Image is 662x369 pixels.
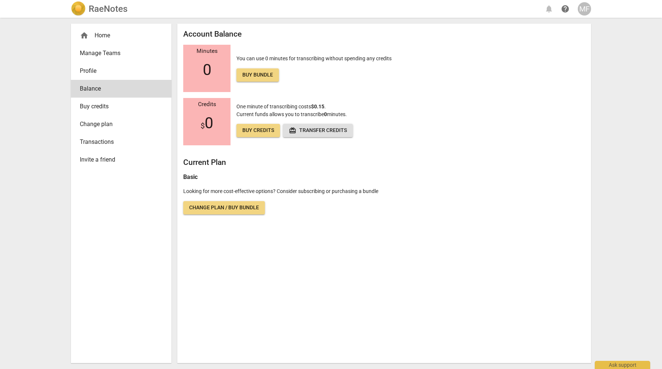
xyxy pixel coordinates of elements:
[80,31,89,40] span: home
[283,124,353,137] button: Transfer credits
[183,30,585,39] h2: Account Balance
[236,55,392,82] p: You can use 0 minutes for transcribing without spending any credits
[236,124,280,137] a: Buy credits
[289,127,347,134] span: Transfer credits
[80,31,157,40] div: Home
[242,71,273,79] span: Buy bundle
[183,101,231,108] div: Credits
[203,61,211,79] span: 0
[595,361,650,369] div: Ask support
[71,151,171,169] a: Invite a friend
[236,68,279,82] a: Buy bundle
[242,127,274,134] span: Buy credits
[80,120,157,129] span: Change plan
[80,67,157,75] span: Profile
[80,155,157,164] span: Invite a friend
[289,127,296,134] span: redeem
[71,1,86,16] img: Logo
[559,2,572,16] a: Help
[311,104,324,109] b: $0.15
[201,121,205,130] span: $
[201,114,213,132] span: 0
[71,62,171,80] a: Profile
[183,158,585,167] h2: Current Plan
[71,44,171,62] a: Manage Teams
[80,49,157,58] span: Manage Teams
[183,173,198,180] b: Basic
[183,187,585,195] p: Looking for more cost-effective options? Consider subscribing or purchasing a bundle
[71,80,171,98] a: Balance
[189,204,259,211] span: Change plan / Buy bundle
[236,111,347,117] span: Current funds allows you to transcribe minutes.
[71,1,127,16] a: LogoRaeNotes
[71,98,171,115] a: Buy credits
[71,133,171,151] a: Transactions
[80,84,157,93] span: Balance
[89,4,127,14] h2: RaeNotes
[80,102,157,111] span: Buy credits
[71,27,171,44] div: Home
[236,104,326,109] span: One minute of transcribing costs .
[324,111,327,117] b: 0
[183,201,265,214] a: Change plan / Buy bundle
[578,2,591,16] button: MF
[561,4,570,13] span: help
[80,138,157,146] span: Transactions
[71,115,171,133] a: Change plan
[183,48,231,55] div: Minutes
